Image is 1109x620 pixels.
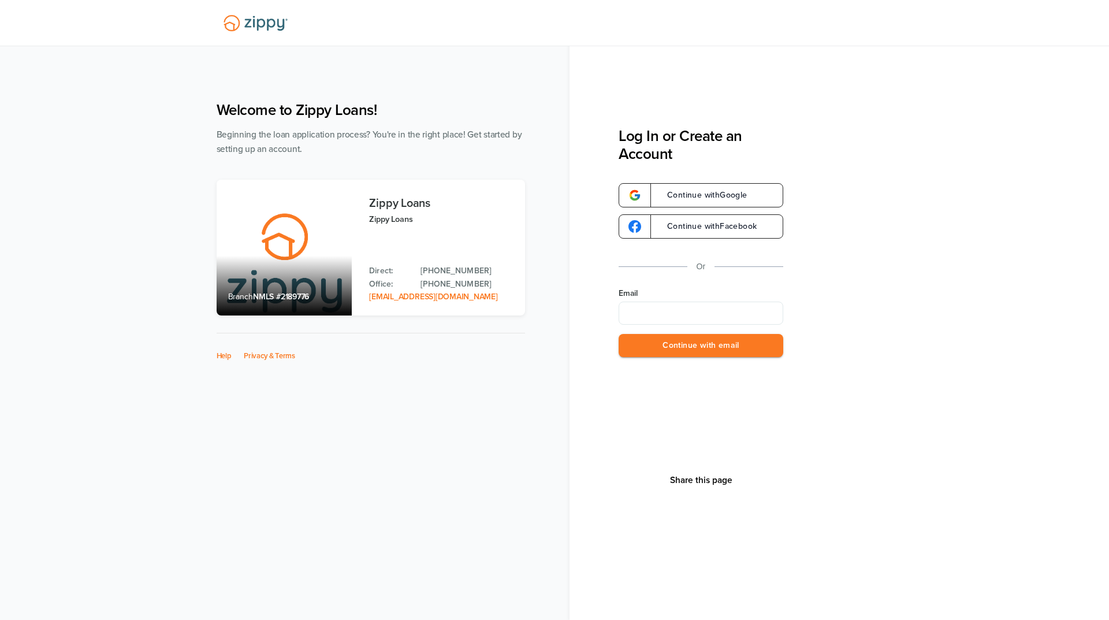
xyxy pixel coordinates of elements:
[369,197,513,210] h3: Zippy Loans
[217,129,522,154] span: Beginning the loan application process? You're in the right place! Get started by setting up an a...
[369,265,409,277] p: Direct:
[217,101,525,119] h1: Welcome to Zippy Loans!
[217,10,295,36] img: Lender Logo
[619,334,783,358] button: Continue with email
[619,183,783,207] a: google-logoContinue withGoogle
[619,288,783,299] label: Email
[619,302,783,325] input: Email Address
[619,127,783,163] h3: Log In or Create an Account
[667,474,736,486] button: Share This Page
[420,278,513,291] a: Office Phone: 512-975-2947
[656,222,757,231] span: Continue with Facebook
[697,259,706,274] p: Or
[217,351,232,361] a: Help
[420,265,513,277] a: Direct Phone: 512-975-2947
[244,351,295,361] a: Privacy & Terms
[656,191,747,199] span: Continue with Google
[369,278,409,291] p: Office:
[619,214,783,239] a: google-logoContinue withFacebook
[253,292,309,302] span: NMLS #2189776
[369,213,513,226] p: Zippy Loans
[369,292,497,302] a: Email Address: zippyguide@zippymh.com
[628,189,641,202] img: google-logo
[628,220,641,233] img: google-logo
[228,292,254,302] span: Branch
